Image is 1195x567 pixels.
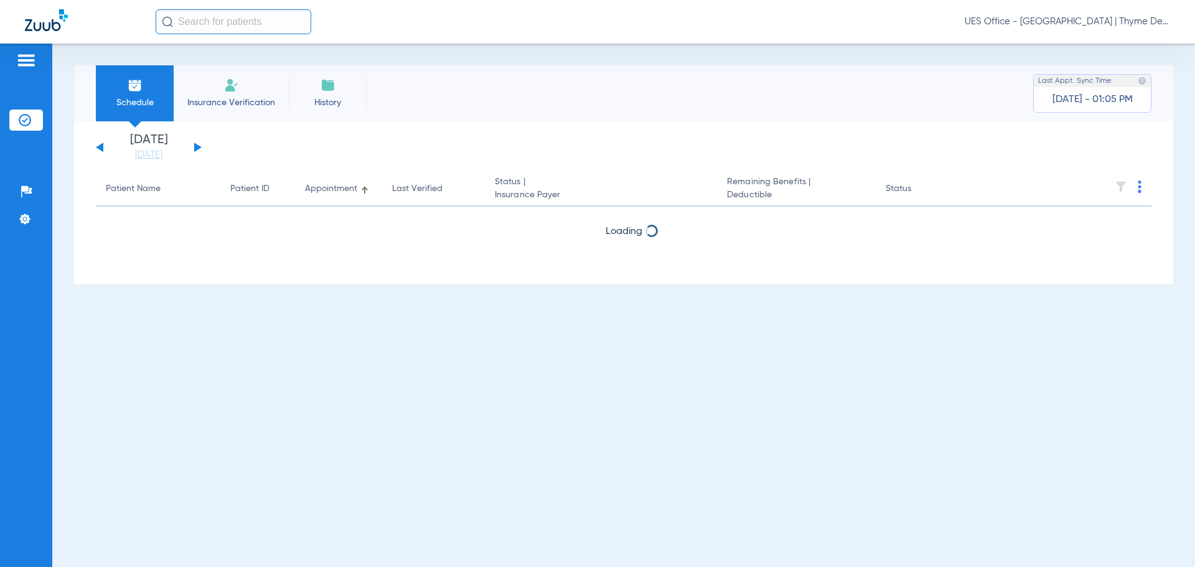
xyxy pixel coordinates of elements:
div: Patient Name [106,182,210,195]
img: Schedule [128,78,143,93]
span: Insurance Verification [183,96,279,109]
img: History [321,78,335,93]
span: Last Appt. Sync Time: [1038,75,1113,87]
a: [DATE] [111,149,186,161]
div: Patient Name [106,182,161,195]
div: Patient ID [230,182,269,195]
img: filter.svg [1115,180,1127,193]
div: Patient ID [230,182,285,195]
span: Loading [606,227,642,237]
th: Remaining Benefits | [717,172,875,207]
img: group-dot-blue.svg [1138,180,1141,193]
img: Manual Insurance Verification [224,78,239,93]
span: [DATE] - 01:05 PM [1052,93,1133,106]
img: Zuub Logo [25,9,68,31]
img: last sync help info [1138,77,1146,85]
img: Search Icon [162,16,173,27]
span: Deductible [727,189,865,202]
th: Status [876,172,960,207]
span: History [298,96,357,109]
input: Search for patients [156,9,311,34]
img: hamburger-icon [16,53,36,68]
div: Appointment [305,182,357,195]
th: Status | [485,172,717,207]
span: Insurance Payer [495,189,707,202]
span: UES Office - [GEOGRAPHIC_DATA] | Thyme Dental Care [965,16,1170,28]
span: Schedule [105,96,164,109]
li: [DATE] [111,134,186,161]
div: Appointment [305,182,372,195]
div: Last Verified [392,182,443,195]
div: Last Verified [392,182,475,195]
